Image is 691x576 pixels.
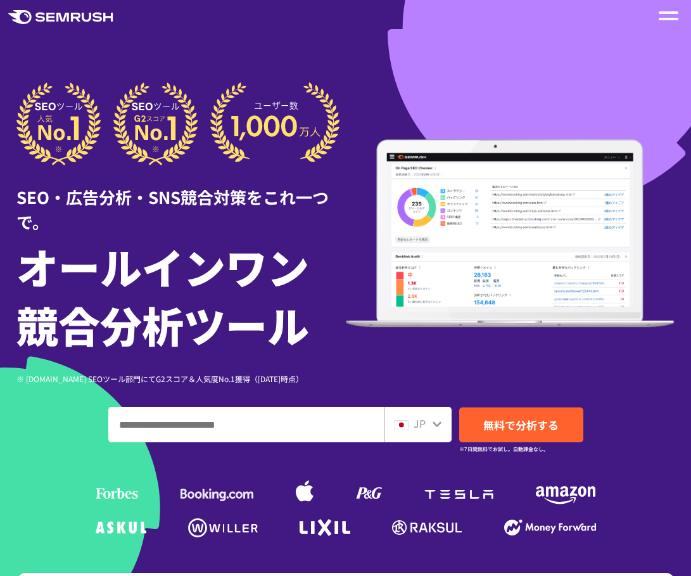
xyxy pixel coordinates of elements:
a: 無料で分析する [459,407,583,442]
h1: オールインワン 競合分析ツール [16,237,346,354]
div: ※ [DOMAIN_NAME] SEOツール部門にてG2スコア＆人気度No.1獲得（[DATE]時点） [16,373,346,385]
small: ※7日間無料でお試し。自動課金なし。 [459,443,548,455]
span: 無料で分析する [483,417,559,433]
input: ドメイン、キーワードまたはURLを入力してください [109,407,383,442]
div: SEO・広告分析・SNS競合対策をこれ一つで。 [16,165,346,234]
span: JP [414,416,426,431]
